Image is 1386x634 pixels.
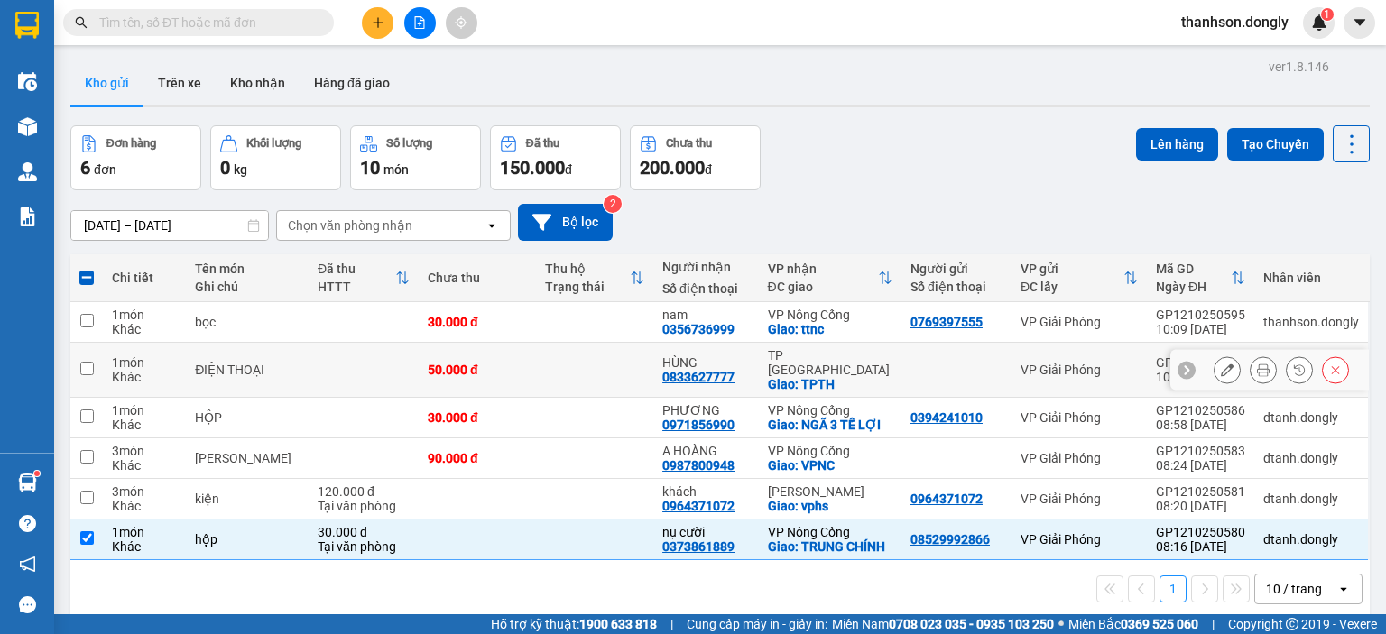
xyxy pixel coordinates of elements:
div: Chưa thu [428,271,527,285]
th: Toggle SortBy [536,254,653,302]
div: THÙNG SƠN [195,451,300,465]
span: Miền Nam [832,614,1054,634]
div: GP1210250583 [1156,444,1245,458]
div: 0964371072 [910,492,983,506]
div: PHƯƠNG [662,403,749,418]
div: dtanh.dongly [1263,451,1359,465]
span: ⚪️ [1058,620,1064,628]
span: message [19,596,36,613]
svg: open [1336,582,1351,596]
div: Ghi chú [195,280,300,294]
span: đ [565,162,572,177]
div: Nhân viên [1263,271,1359,285]
div: GP1210250595 [1156,308,1245,322]
div: 1 món [112,403,177,418]
div: Người nhận [662,260,749,274]
img: warehouse-icon [18,473,37,492]
span: | [1212,614,1215,634]
div: 120.000 đ [318,484,410,499]
button: Chưa thu200.000đ [630,125,761,190]
span: copyright [1286,618,1298,630]
div: VP Nông Cống [768,444,892,458]
th: Toggle SortBy [1012,254,1147,302]
button: plus [362,7,393,39]
span: notification [19,556,36,573]
button: caret-down [1344,7,1375,39]
div: VP Giải Phóng [1021,451,1138,465]
div: A HOÀNG [662,444,749,458]
div: Giao: ttnc [768,322,892,336]
div: VP Giải Phóng [1021,315,1138,329]
div: VP Giải Phóng [1021,532,1138,547]
div: dtanh.dongly [1263,492,1359,506]
button: Số lượng10món [350,125,481,190]
img: warehouse-icon [18,162,37,181]
div: Giao: VPNC [768,458,892,473]
div: nam [662,308,749,322]
div: GP1210250594 [1156,355,1245,370]
span: Cung cấp máy in - giấy in: [687,614,827,634]
th: Toggle SortBy [759,254,901,302]
div: 08:58 [DATE] [1156,418,1245,432]
button: Kho nhận [216,61,300,105]
div: Chưa thu [666,137,712,150]
button: Tạo Chuyến [1227,128,1324,161]
button: Lên hàng [1136,128,1218,161]
div: GP1210250580 [1156,525,1245,539]
div: 90.000 đ [428,451,527,465]
div: Khác [112,322,177,336]
div: Mã GD [1156,262,1231,276]
div: 3 món [112,444,177,458]
div: VP gửi [1021,262,1123,276]
div: 08:16 [DATE] [1156,539,1245,554]
div: 30.000 đ [318,525,410,539]
div: 0987800948 [662,458,735,473]
div: Sửa đơn hàng [1214,356,1241,383]
div: 0964371072 [662,499,735,513]
div: dtanh.dongly [1263,410,1359,425]
span: search [75,16,88,29]
sup: 1 [34,471,40,476]
span: món [383,162,409,177]
div: kiện [195,492,300,506]
div: 1 món [112,525,177,539]
div: Thu hộ [545,262,630,276]
div: Giao: NGÃ 3 TẾ LỢI [768,418,892,432]
sup: 2 [604,195,622,213]
div: Khối lượng [246,137,301,150]
input: Select a date range. [71,211,268,240]
span: | [670,614,673,634]
sup: 1 [1321,8,1334,21]
div: VP Nông Cống [768,308,892,322]
div: GP1210250586 [1156,403,1245,418]
button: Trên xe [143,61,216,105]
div: Chi tiết [112,271,177,285]
button: Kho gửi [70,61,143,105]
div: Khác [112,418,177,432]
span: question-circle [19,515,36,532]
div: 10:08 [DATE] [1156,370,1245,384]
svg: open [485,218,499,233]
div: VP Giải Phóng [1021,363,1138,377]
span: thanhson.dongly [1167,11,1303,33]
div: Giao: vphs [768,499,892,513]
span: kg [234,162,247,177]
div: VP Nông Cống [768,403,892,418]
div: dtanh.dongly [1263,532,1359,547]
span: 0 [220,157,230,179]
div: 08:24 [DATE] [1156,458,1245,473]
div: 0833627777 [662,370,735,384]
div: 0769397555 [910,315,983,329]
button: Bộ lọc [518,204,613,241]
div: Số điện thoại [910,280,1003,294]
div: [PERSON_NAME] [768,484,892,499]
div: 30.000 đ [428,315,527,329]
div: ĐC lấy [1021,280,1123,294]
div: VP nhận [768,262,878,276]
span: aim [455,16,467,29]
div: GP1210250581 [1156,484,1245,499]
span: 10 [360,157,380,179]
span: plus [372,16,384,29]
div: 30.000 đ [428,410,527,425]
div: Số điện thoại [662,281,749,296]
